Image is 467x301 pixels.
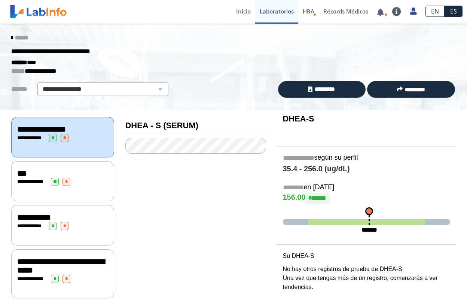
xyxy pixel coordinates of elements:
[425,6,445,17] a: EN
[400,272,459,293] iframe: Help widget launcher
[283,114,314,123] b: DHEA-S
[303,7,314,15] span: HRA
[283,193,451,204] h4: 156.00
[445,6,463,17] a: ES
[283,183,451,192] h5: en [DATE]
[283,165,451,174] h4: 35.4 - 256.0 (ug/dL)
[283,252,451,261] p: Su DHEA-S
[283,154,451,162] h5: según su perfil
[125,121,199,130] b: DHEA - S (SERUM)
[283,265,451,292] p: No hay otros registros de prueba de DHEA-S. Una vez que tengas más de un registro, comenzarás a v...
